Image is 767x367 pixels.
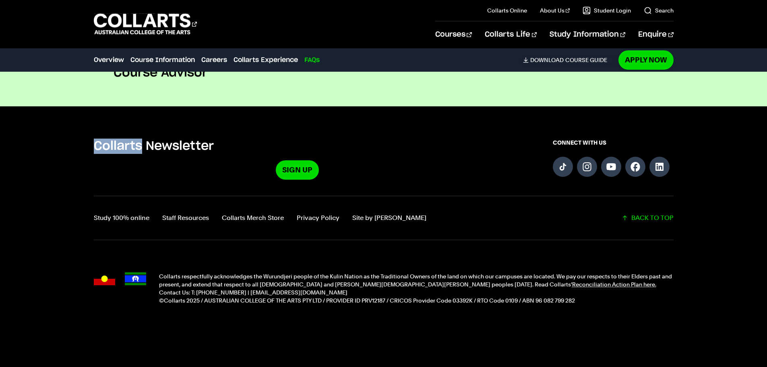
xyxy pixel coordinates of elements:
div: Go to homepage [94,12,197,35]
a: About Us [540,6,570,15]
div: Connect with us on social media [553,139,674,179]
a: Collarts Online [487,6,527,15]
a: Enquire [638,21,673,48]
div: Additional links and back-to-top button [94,196,674,240]
a: DownloadCourse Guide [523,56,614,64]
a: Follow us on Facebook [625,157,645,177]
a: Courses [435,21,472,48]
a: Careers [201,55,227,65]
a: Follow us on YouTube [601,157,621,177]
p: ©Collarts 2025 / AUSTRALIAN COLLEGE OF THE ARTS PTY LTD / PROVIDER ID PRV12187 / CRICOS Provider ... [159,297,674,305]
a: FAQs [304,55,320,65]
a: Scroll back to top of the page [622,212,674,224]
a: Follow us on TikTok [553,157,573,177]
a: Follow us on Instagram [577,157,597,177]
img: Australian Aboriginal flag [94,272,115,285]
div: Acknowledgment flags [94,272,146,305]
a: Staff Resources [162,212,209,224]
a: Privacy Policy [297,212,339,224]
h5: Collarts Newsletter [94,139,501,154]
nav: Footer navigation [94,212,426,224]
a: Collarts Experience [234,55,298,65]
a: Reconciliation Action Plan here. [572,281,656,288]
p: Collarts respectfully acknowledges the Wurundjeri people of the Kulin Nation as the Traditional O... [159,272,674,288]
a: Course Information [130,55,195,65]
a: Sign Up [276,160,319,179]
a: Study Information [550,21,625,48]
a: Student Login [583,6,631,15]
a: Study 100% online [94,212,149,224]
p: Contact Us: T: [PHONE_NUMBER] | [EMAIL_ADDRESS][DOMAIN_NAME] [159,288,674,297]
img: Torres Strait Islander flag [125,272,146,285]
a: Apply Now [618,50,674,69]
a: Follow us on LinkedIn [649,157,670,177]
a: Overview [94,55,124,65]
span: CONNECT WITH US [553,139,674,147]
a: Search [644,6,674,15]
a: Collarts Merch Store [222,212,284,224]
a: Collarts Life [485,21,537,48]
a: Site by Calico [352,212,426,224]
span: Download [530,56,564,64]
